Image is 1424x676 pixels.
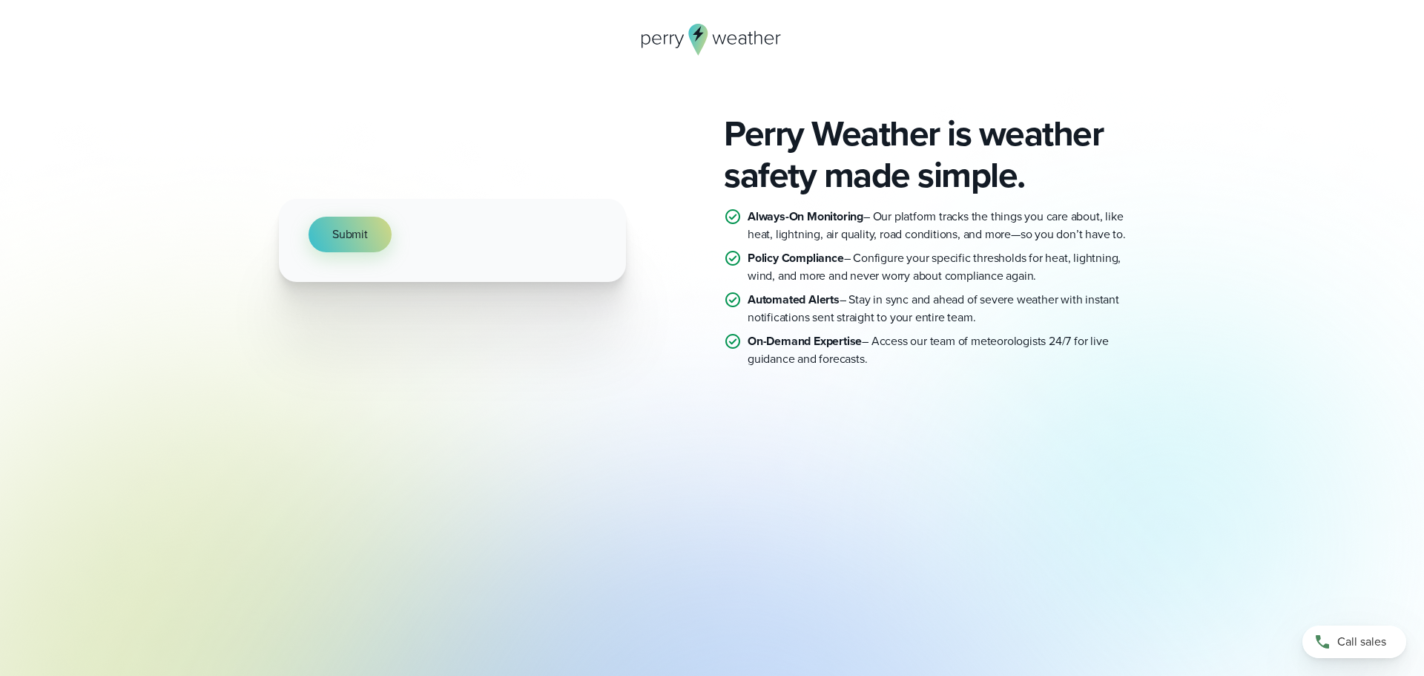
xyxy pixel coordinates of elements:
span: Submit [332,226,368,243]
a: Call sales [1302,626,1406,658]
h2: Perry Weather is weather safety made simple. [724,113,1145,196]
strong: Always-On Monitoring [748,208,863,225]
strong: On-Demand Expertise [748,332,862,350]
strong: Policy Compliance [748,249,844,266]
p: – Configure your specific thresholds for heat, lightning, wind, and more and never worry about co... [748,249,1145,285]
p: – Our platform tracks the things you care about, like heat, lightning, air quality, road conditio... [748,208,1145,243]
p: – Access our team of meteorologists 24/7 for live guidance and forecasts. [748,332,1145,368]
button: Submit [309,217,392,252]
strong: Automated Alerts [748,291,840,308]
span: Call sales [1337,633,1386,651]
p: – Stay in sync and ahead of severe weather with instant notifications sent straight to your entir... [748,291,1145,326]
